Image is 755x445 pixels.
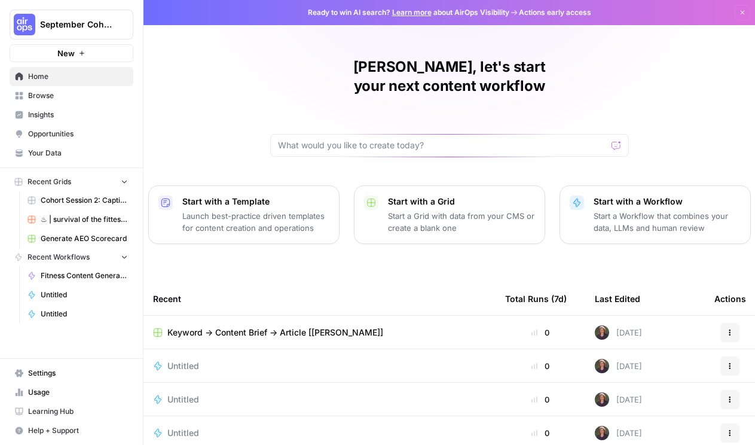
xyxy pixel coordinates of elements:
[22,266,133,285] a: Fitness Content Generator (Micah)
[28,90,128,101] span: Browse
[41,214,128,225] span: ♨︎ | survival of the fittest ™ | ([PERSON_NAME])
[148,185,340,244] button: Start with a TemplateLaunch best-practice driven templates for content creation and operations
[10,402,133,421] a: Learning Hub
[10,173,133,191] button: Recent Grids
[167,360,199,372] span: Untitled
[41,289,128,300] span: Untitled
[153,282,486,315] div: Recent
[10,105,133,124] a: Insights
[505,360,576,372] div: 0
[354,185,545,244] button: Start with a GridStart a Grid with data from your CMS or create a blank one
[595,426,609,440] img: prdtoxkaflvh0v91efe6wt880b6h
[10,144,133,163] a: Your Data
[27,176,71,187] span: Recent Grids
[505,327,576,339] div: 0
[595,282,640,315] div: Last Edited
[308,7,509,18] span: Ready to win AI search? about AirOps Visibility
[10,44,133,62] button: New
[41,270,128,281] span: Fitness Content Generator (Micah)
[153,327,486,339] a: Keyword -> Content Brief -> Article [[PERSON_NAME]]
[182,210,329,234] p: Launch best-practice driven templates for content creation and operations
[167,427,199,439] span: Untitled
[40,19,112,31] span: September Cohort
[57,47,75,59] span: New
[10,364,133,383] a: Settings
[388,196,535,208] p: Start with a Grid
[595,359,642,373] div: [DATE]
[28,425,128,436] span: Help + Support
[22,285,133,304] a: Untitled
[388,210,535,234] p: Start a Grid with data from your CMS or create a blank one
[10,421,133,440] button: Help + Support
[28,148,128,159] span: Your Data
[28,129,128,139] span: Opportunities
[10,67,133,86] a: Home
[10,86,133,105] a: Browse
[27,252,90,263] span: Recent Workflows
[270,57,629,96] h1: [PERSON_NAME], let's start your next content workflow
[595,392,642,407] div: [DATE]
[22,304,133,324] a: Untitled
[22,229,133,248] a: Generate AEO Scorecard
[278,139,607,151] input: What would you like to create today?
[28,387,128,398] span: Usage
[595,426,642,440] div: [DATE]
[22,191,133,210] a: Cohort Session 2: Caption Generation Grid
[594,196,741,208] p: Start with a Workflow
[10,124,133,144] a: Opportunities
[505,282,567,315] div: Total Runs (7d)
[28,368,128,379] span: Settings
[153,394,486,406] a: Untitled
[28,109,128,120] span: Insights
[595,392,609,407] img: prdtoxkaflvh0v91efe6wt880b6h
[10,248,133,266] button: Recent Workflows
[41,233,128,244] span: Generate AEO Scorecard
[519,7,591,18] span: Actions early access
[595,325,609,340] img: prdtoxkaflvh0v91efe6wt880b6h
[167,394,199,406] span: Untitled
[392,8,432,17] a: Learn more
[28,406,128,417] span: Learning Hub
[167,327,383,339] span: Keyword -> Content Brief -> Article [[PERSON_NAME]]
[41,309,128,319] span: Untitled
[28,71,128,82] span: Home
[22,210,133,229] a: ♨︎ | survival of the fittest ™ | ([PERSON_NAME])
[41,195,128,206] span: Cohort Session 2: Caption Generation Grid
[182,196,329,208] p: Start with a Template
[10,10,133,39] button: Workspace: September Cohort
[10,383,133,402] a: Usage
[153,360,486,372] a: Untitled
[560,185,751,244] button: Start with a WorkflowStart a Workflow that combines your data, LLMs and human review
[714,282,746,315] div: Actions
[505,394,576,406] div: 0
[505,427,576,439] div: 0
[14,14,35,35] img: September Cohort Logo
[595,359,609,373] img: prdtoxkaflvh0v91efe6wt880b6h
[594,210,741,234] p: Start a Workflow that combines your data, LLMs and human review
[595,325,642,340] div: [DATE]
[153,427,486,439] a: Untitled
